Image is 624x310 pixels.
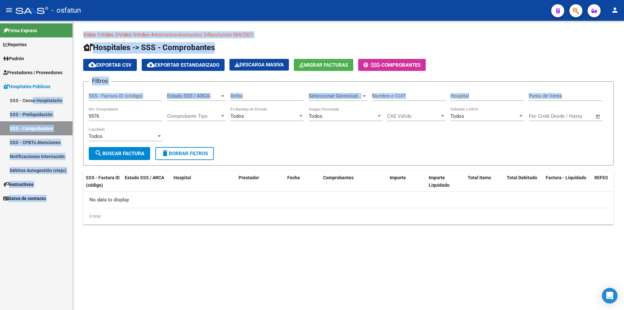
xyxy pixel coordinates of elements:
datatable-header-cell: Total Items [465,171,504,222]
button: Open calendar [594,113,602,120]
button: Descarga Masiva [229,59,289,71]
a: Instructivo [155,32,178,38]
span: Comprobante Tipo [167,113,220,119]
mat-icon: menu [5,6,13,14]
span: Todos [309,113,322,119]
mat-icon: cloud_download [88,61,96,69]
span: Fecha [287,175,300,180]
mat-icon: person [611,6,619,14]
p: - - - - - - [83,31,614,38]
span: Instructivos [3,181,33,188]
h3: Filtros [89,76,111,86]
datatable-header-cell: Hospital [171,171,236,222]
span: CAE Válido [387,113,440,119]
div: No data to display [83,192,614,208]
span: Seleccionar Gerenciador [309,93,361,99]
span: REFES [594,175,608,180]
datatable-header-cell: Total Debitado [504,171,543,222]
span: SSS - Factura ID (código) [86,175,120,188]
datatable-header-cell: Estado SSS / ARCA [122,171,171,222]
datatable-header-cell: Comprobantes [320,171,387,222]
mat-icon: delete [161,149,169,157]
span: - [363,62,382,68]
span: Factura - Liquidado [546,175,586,180]
span: Importe [390,175,406,180]
span: Hospital [174,175,191,180]
span: Migrar Facturas [299,62,348,68]
span: Firma Express [3,27,37,34]
mat-icon: cloud_download [147,61,155,69]
a: Video 1 [83,32,100,38]
span: Todos [450,113,464,119]
datatable-header-cell: Fecha [285,171,320,222]
datatable-header-cell: Prestador [236,171,285,222]
span: Prestador [239,175,259,180]
span: Total Items [468,175,491,180]
span: Exportar CSV [88,62,132,68]
span: Estado SSS / ARCA [167,93,220,99]
span: Hospitales -> SSS - Comprobantes [83,43,215,52]
span: Importe Liquidado [429,175,449,188]
span: Todos [89,133,102,139]
a: Resolución 584/2021 [207,32,253,38]
a: Instructivo 2 [179,32,206,38]
button: Exportar Estandarizado [142,59,225,71]
button: -COMPROBANTES [358,59,426,71]
datatable-header-cell: Factura - Liquidado [543,171,592,222]
button: Migrar Facturas [294,59,353,71]
div: 0 total [83,208,614,224]
a: Video 2 [101,32,118,38]
span: Padrón [3,55,24,62]
span: Borrar Filtros [161,151,208,156]
span: Total Debitado [507,175,537,180]
a: Video 4 [137,32,153,38]
span: Hospitales Públicos [3,83,50,90]
span: Prestadores / Proveedores [3,69,62,76]
div: Open Intercom Messenger [602,288,617,303]
span: Todos [230,113,244,119]
datatable-header-cell: Importe Liquidado [426,171,465,222]
input: End date [556,113,587,119]
datatable-header-cell: SSS - Factura ID (código) [83,171,122,222]
datatable-header-cell: Importe [387,171,426,222]
span: Comprobantes [323,175,354,180]
span: Estado SSS / ARCA [125,175,164,180]
span: - osfatun [51,3,81,18]
button: Exportar CSV [83,59,137,71]
a: Video 3 [119,32,136,38]
span: Exportar Estandarizado [147,62,219,68]
app-download-masive: Descarga masiva de comprobantes (adjuntos) [229,59,289,71]
button: Buscar Factura [89,147,150,160]
input: Start date [529,113,550,119]
button: Borrar Filtros [155,147,214,160]
span: Datos de contacto [3,195,46,202]
span: Reportes [3,41,27,48]
span: Descarga Masiva [235,62,284,68]
span: COMPROBANTES [382,62,421,68]
mat-icon: search [95,149,102,157]
span: Buscar Factura [95,151,144,156]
